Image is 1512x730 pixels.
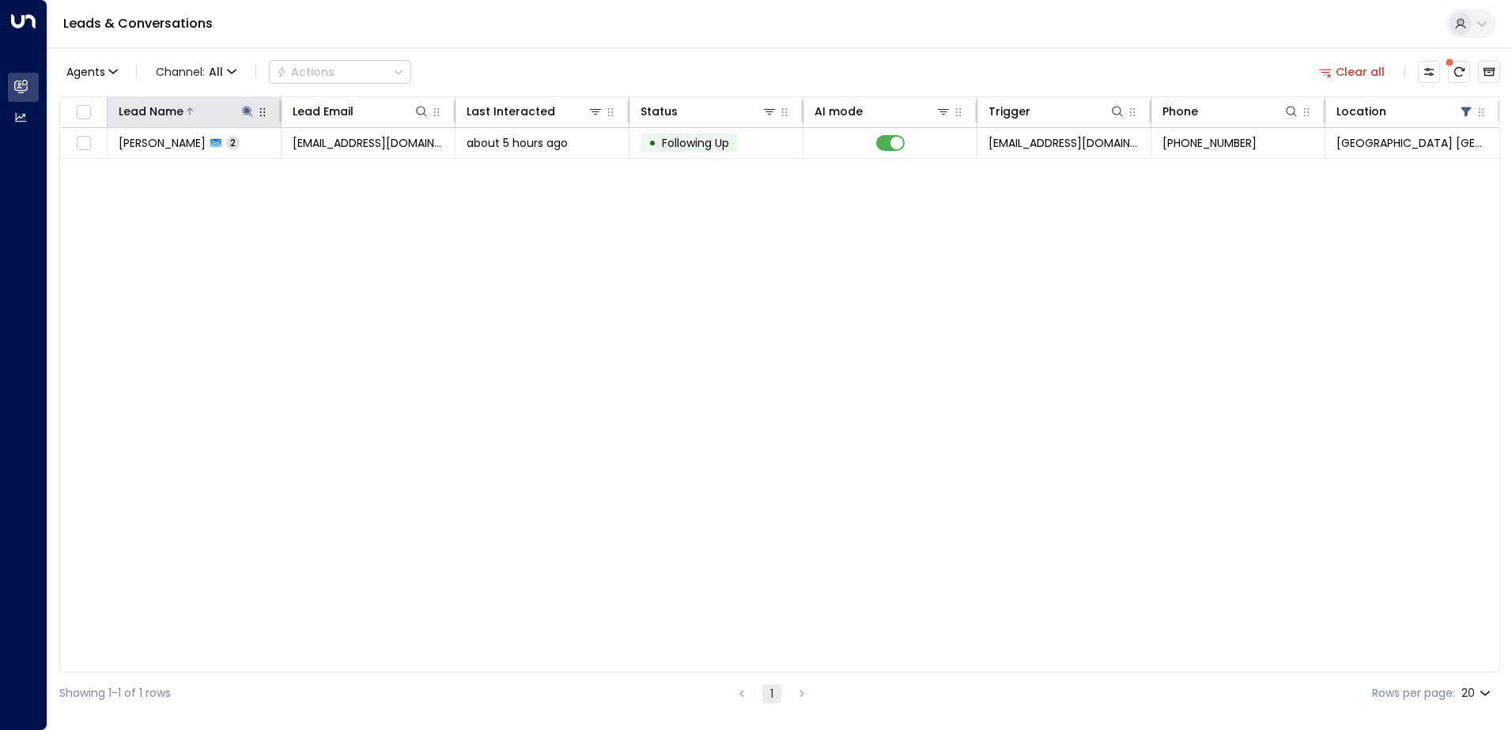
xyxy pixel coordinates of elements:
div: Lead Name [119,102,255,121]
span: Following Up [662,135,729,151]
span: Piotr Kosedka [119,135,206,151]
span: There are new threads available. Refresh the grid to view the latest updates. [1448,61,1470,83]
div: Phone [1162,102,1198,121]
div: Trigger [988,102,1030,121]
div: Actions [276,65,335,79]
div: Location [1336,102,1474,121]
div: Status [641,102,777,121]
div: 20 [1461,682,1494,705]
span: 2 [226,136,240,149]
button: Channel:All [149,61,243,83]
span: Toggle select all [74,103,93,122]
button: Actions [269,60,411,84]
button: Clear all [1313,61,1392,83]
div: AI mode [815,102,863,121]
nav: pagination navigation [731,683,812,703]
button: Agents [59,61,123,83]
button: Archived Leads [1478,61,1500,83]
button: page 1 [762,684,781,703]
div: Button group with a nested menu [269,60,411,84]
span: Channel: [149,61,243,83]
button: Customize [1418,61,1440,83]
div: Lead Name [119,102,183,121]
div: AI mode [815,102,951,121]
span: piotrkosedka85@gmail.com [293,135,444,151]
span: about 5 hours ago [467,135,568,151]
span: +447305065429 [1162,135,1257,151]
div: Last Interacted [467,102,603,121]
a: Leads & Conversations [63,14,213,32]
div: Lead Email [293,102,429,121]
div: Showing 1-1 of 1 rows [59,685,171,702]
span: leads@space-station.co.uk [988,135,1140,151]
span: All [209,66,223,78]
div: Last Interacted [467,102,555,121]
div: Trigger [988,102,1125,121]
span: Space Station St Johns Wood [1336,135,1488,151]
div: Location [1336,102,1386,121]
span: Agents [66,66,105,77]
div: Phone [1162,102,1299,121]
label: Rows per page: [1372,685,1455,702]
span: Toggle select row [74,134,93,153]
div: Status [641,102,678,121]
div: • [648,130,656,156]
div: Lead Email [293,102,353,121]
